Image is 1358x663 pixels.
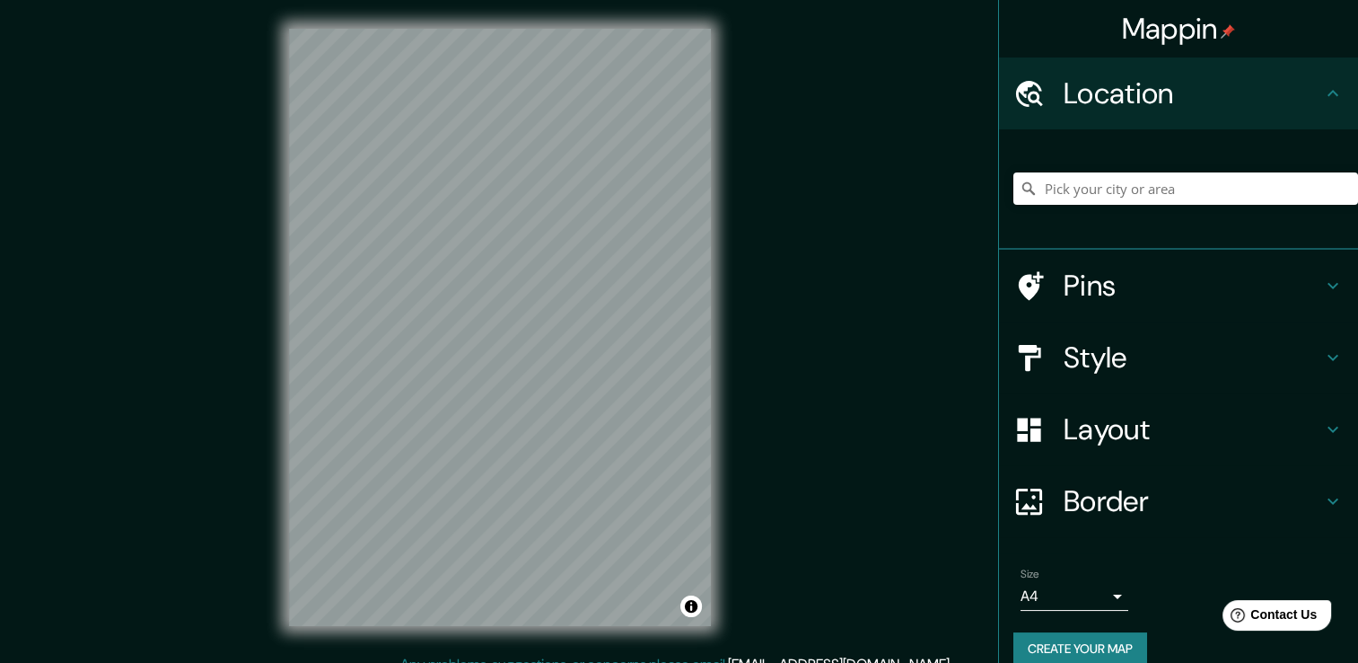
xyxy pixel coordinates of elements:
[1064,483,1322,519] h4: Border
[289,29,711,626] canvas: Map
[1064,75,1322,111] h4: Location
[1064,340,1322,376] h4: Style
[680,596,702,617] button: Toggle attribution
[1013,172,1358,205] input: Pick your city or area
[1021,567,1039,582] label: Size
[1021,582,1128,611] div: A4
[1198,593,1338,643] iframe: Help widget launcher
[999,393,1358,465] div: Layout
[999,57,1358,129] div: Location
[1221,24,1235,39] img: pin-icon.png
[1122,11,1236,47] h4: Mappin
[999,465,1358,537] div: Border
[999,322,1358,393] div: Style
[1064,411,1322,447] h4: Layout
[999,250,1358,322] div: Pins
[1064,268,1322,304] h4: Pins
